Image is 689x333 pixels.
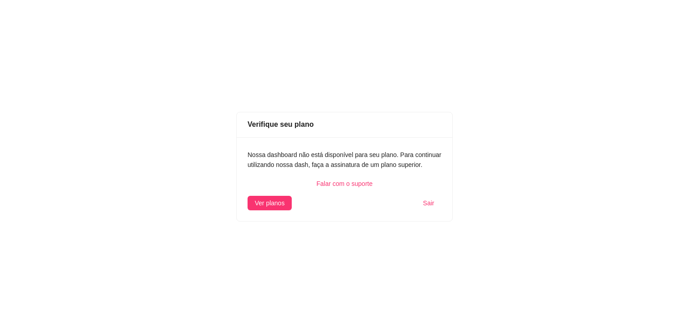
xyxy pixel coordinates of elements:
[248,196,292,210] button: Ver planos
[248,150,441,170] div: Nossa dashboard não está disponível para seu plano. Para continuar utilizando nossa dash, faça a ...
[255,198,285,208] span: Ver planos
[248,179,441,189] a: Falar com o suporte
[248,119,441,130] div: Verifique seu plano
[416,196,441,210] button: Sair
[423,198,434,208] span: Sair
